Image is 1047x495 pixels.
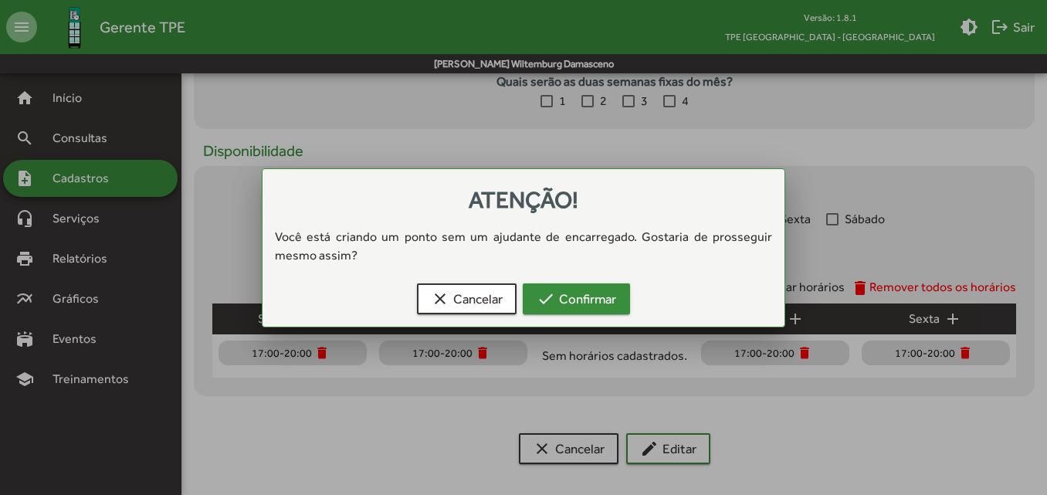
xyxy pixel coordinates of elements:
[417,283,517,314] button: Cancelar
[537,290,555,308] mat-icon: check
[537,285,616,313] span: Confirmar
[431,285,503,313] span: Cancelar
[431,290,449,308] mat-icon: clear
[263,228,784,265] div: Você está criando um ponto sem um ajudante de encarregado. Gostaria de prosseguir mesmo assim?
[523,283,630,314] button: Confirmar
[469,186,578,213] span: Atenção!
